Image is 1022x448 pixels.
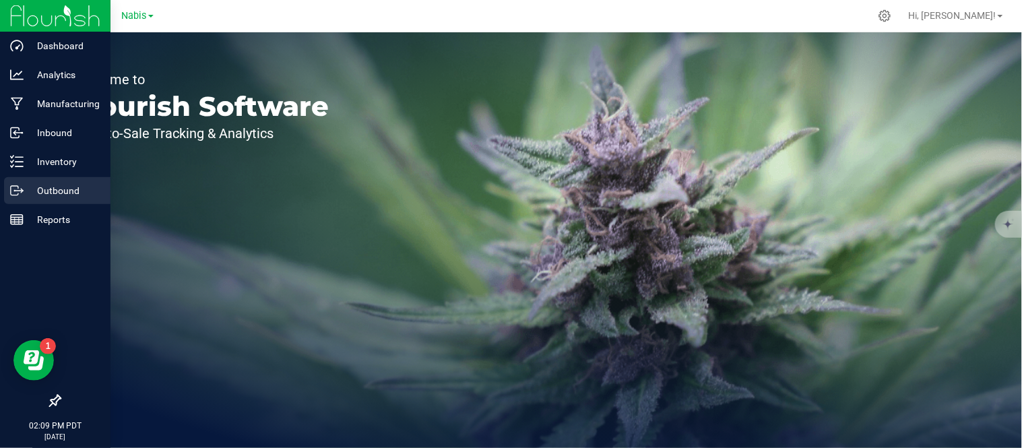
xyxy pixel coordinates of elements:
iframe: Resource center unread badge [40,338,56,354]
inline-svg: Inventory [10,155,24,168]
p: Manufacturing [24,96,104,112]
inline-svg: Inbound [10,126,24,139]
p: Flourish Software [73,93,329,120]
inline-svg: Reports [10,213,24,226]
p: Inventory [24,154,104,170]
p: Seed-to-Sale Tracking & Analytics [73,127,329,140]
span: Hi, [PERSON_NAME]! [909,10,996,21]
p: [DATE] [6,432,104,442]
inline-svg: Dashboard [10,39,24,53]
p: Outbound [24,183,104,199]
p: Inbound [24,125,104,141]
span: Nabis [122,10,147,22]
p: Dashboard [24,38,104,54]
inline-svg: Manufacturing [10,97,24,110]
p: Welcome to [73,73,329,86]
inline-svg: Outbound [10,184,24,197]
div: Manage settings [876,9,893,22]
iframe: Resource center [13,340,54,381]
p: Reports [24,212,104,228]
p: 02:09 PM PDT [6,420,104,432]
inline-svg: Analytics [10,68,24,82]
p: Analytics [24,67,104,83]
